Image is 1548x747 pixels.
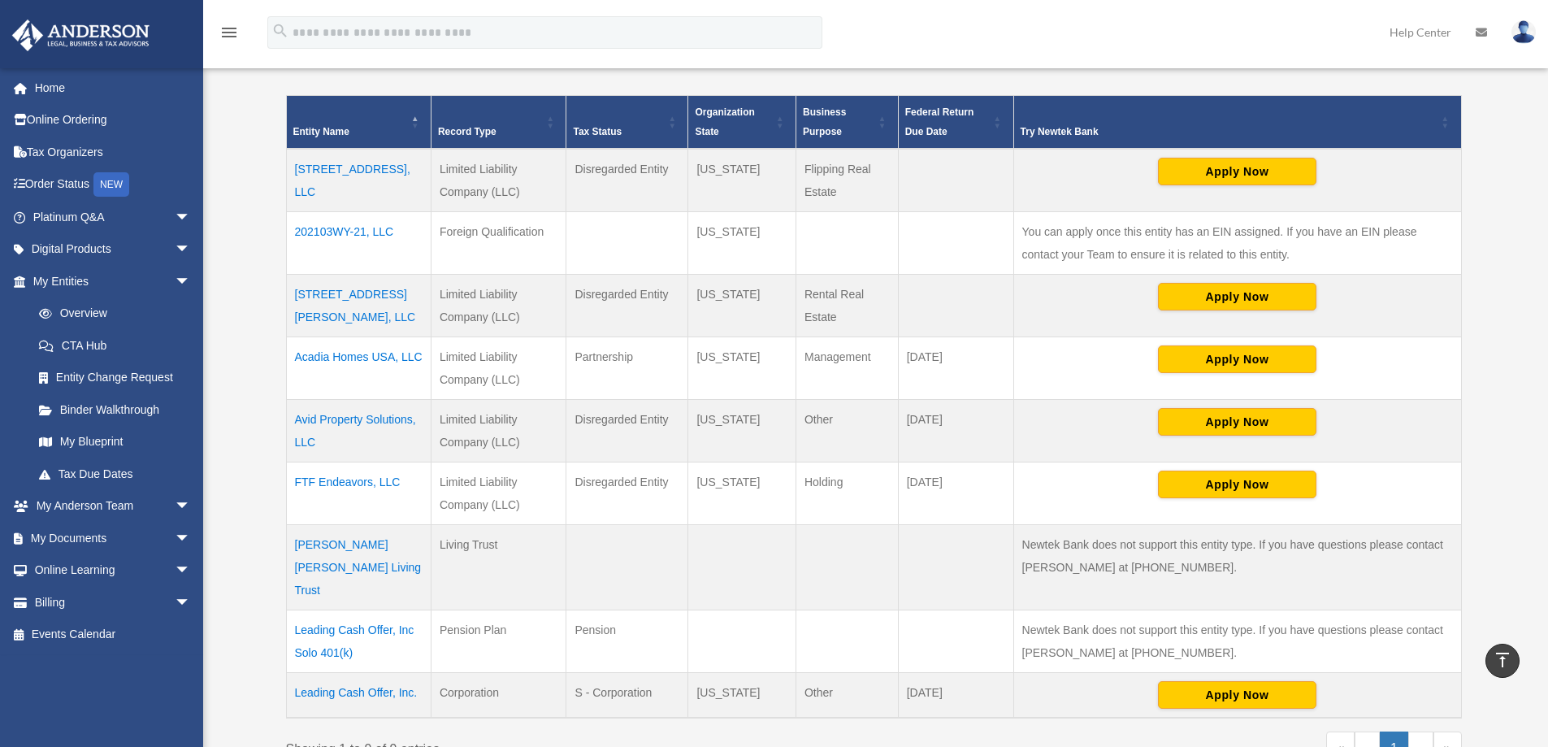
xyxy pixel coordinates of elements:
[7,20,154,51] img: Anderson Advisors Platinum Portal
[286,610,431,673] td: Leading Cash Offer, Inc Solo 401(k)
[1493,650,1512,670] i: vertical_align_top
[286,525,431,610] td: [PERSON_NAME] [PERSON_NAME] Living Trust
[803,106,846,137] span: Business Purpose
[566,337,688,400] td: Partnership
[431,525,566,610] td: Living Trust
[286,400,431,463] td: Avid Property Solutions, LLC
[11,619,215,651] a: Events Calendar
[695,106,754,137] span: Organization State
[219,23,239,42] i: menu
[1013,610,1461,673] td: Newtek Bank does not support this entity type. If you have questions please contact [PERSON_NAME]...
[1013,525,1461,610] td: Newtek Bank does not support this entity type. If you have questions please contact [PERSON_NAME]...
[796,275,898,337] td: Rental Real Estate
[11,233,215,266] a: Digital Productsarrow_drop_down
[286,275,431,337] td: [STREET_ADDRESS][PERSON_NAME], LLC
[688,275,796,337] td: [US_STATE]
[796,337,898,400] td: Management
[796,149,898,212] td: Flipping Real Estate
[11,586,215,619] a: Billingarrow_drop_down
[431,463,566,525] td: Limited Liability Company (LLC)
[93,172,129,197] div: NEW
[175,586,207,619] span: arrow_drop_down
[11,201,215,233] a: Platinum Q&Aarrow_drop_down
[11,72,215,104] a: Home
[11,554,215,587] a: Online Learningarrow_drop_down
[23,329,207,362] a: CTA Hub
[431,149,566,212] td: Limited Liability Company (LLC)
[1158,345,1316,373] button: Apply Now
[898,463,1013,525] td: [DATE]
[11,136,215,168] a: Tax Organizers
[1158,471,1316,498] button: Apply Now
[688,149,796,212] td: [US_STATE]
[286,96,431,150] th: Entity Name: Activate to invert sorting
[286,463,431,525] td: FTF Endeavors, LLC
[293,126,349,137] span: Entity Name
[175,490,207,523] span: arrow_drop_down
[23,297,199,330] a: Overview
[566,610,688,673] td: Pension
[688,96,796,150] th: Organization State: Activate to sort
[566,673,688,719] td: S - Corporation
[175,265,207,298] span: arrow_drop_down
[286,337,431,400] td: Acadia Homes USA, LLC
[1013,212,1461,275] td: You can apply once this entity has an EIN assigned. If you have an EIN please contact your Team t...
[431,400,566,463] td: Limited Liability Company (LLC)
[796,96,898,150] th: Business Purpose: Activate to sort
[23,362,207,394] a: Entity Change Request
[566,96,688,150] th: Tax Status: Activate to sort
[1158,681,1316,709] button: Apply Now
[286,149,431,212] td: [STREET_ADDRESS], LLC
[566,463,688,525] td: Disregarded Entity
[431,673,566,719] td: Corporation
[796,400,898,463] td: Other
[1013,96,1461,150] th: Try Newtek Bank : Activate to sort
[796,673,898,719] td: Other
[1021,122,1437,141] div: Try Newtek Bank
[905,106,974,137] span: Federal Return Due Date
[11,168,215,202] a: Order StatusNEW
[11,490,215,523] a: My Anderson Teamarrow_drop_down
[573,126,622,137] span: Tax Status
[1158,158,1316,185] button: Apply Now
[898,400,1013,463] td: [DATE]
[688,673,796,719] td: [US_STATE]
[898,673,1013,719] td: [DATE]
[1158,408,1316,436] button: Apply Now
[11,104,215,137] a: Online Ordering
[431,212,566,275] td: Foreign Qualification
[286,212,431,275] td: 202103WY-21, LLC
[271,22,289,40] i: search
[566,275,688,337] td: Disregarded Entity
[219,28,239,42] a: menu
[175,554,207,588] span: arrow_drop_down
[1511,20,1536,44] img: User Pic
[796,463,898,525] td: Holding
[23,458,207,490] a: Tax Due Dates
[431,337,566,400] td: Limited Liability Company (LLC)
[11,265,207,297] a: My Entitiesarrow_drop_down
[431,96,566,150] th: Record Type: Activate to sort
[11,522,215,554] a: My Documentsarrow_drop_down
[23,426,207,458] a: My Blueprint
[566,149,688,212] td: Disregarded Entity
[23,393,207,426] a: Binder Walkthrough
[688,463,796,525] td: [US_STATE]
[286,673,431,719] td: Leading Cash Offer, Inc.
[175,201,207,234] span: arrow_drop_down
[431,610,566,673] td: Pension Plan
[688,337,796,400] td: [US_STATE]
[175,522,207,555] span: arrow_drop_down
[431,275,566,337] td: Limited Liability Company (LLC)
[688,400,796,463] td: [US_STATE]
[1485,644,1520,678] a: vertical_align_top
[688,212,796,275] td: [US_STATE]
[175,233,207,267] span: arrow_drop_down
[898,96,1013,150] th: Federal Return Due Date: Activate to sort
[898,337,1013,400] td: [DATE]
[438,126,496,137] span: Record Type
[1158,283,1316,311] button: Apply Now
[566,400,688,463] td: Disregarded Entity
